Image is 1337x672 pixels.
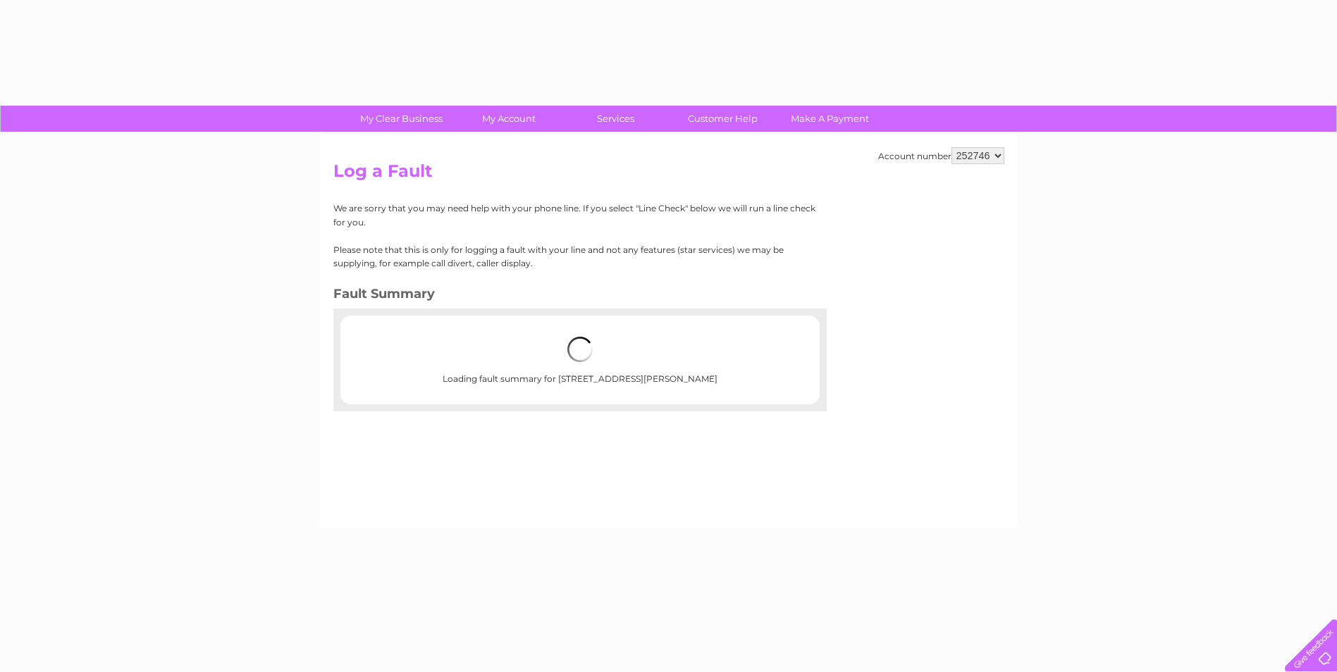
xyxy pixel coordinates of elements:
a: My Account [450,106,567,132]
a: Customer Help [665,106,781,132]
a: Services [557,106,674,132]
a: Make A Payment [772,106,888,132]
p: We are sorry that you may need help with your phone line. If you select "Line Check" below we wil... [333,201,816,228]
h3: Fault Summary [333,284,816,309]
p: Please note that this is only for logging a fault with your line and not any features (star servi... [333,243,816,270]
img: loading [567,337,593,362]
div: Loading fault summary for [STREET_ADDRESS][PERSON_NAME] [386,323,775,397]
a: My Clear Business [343,106,460,132]
div: Account number [878,147,1004,164]
h2: Log a Fault [333,161,1004,188]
